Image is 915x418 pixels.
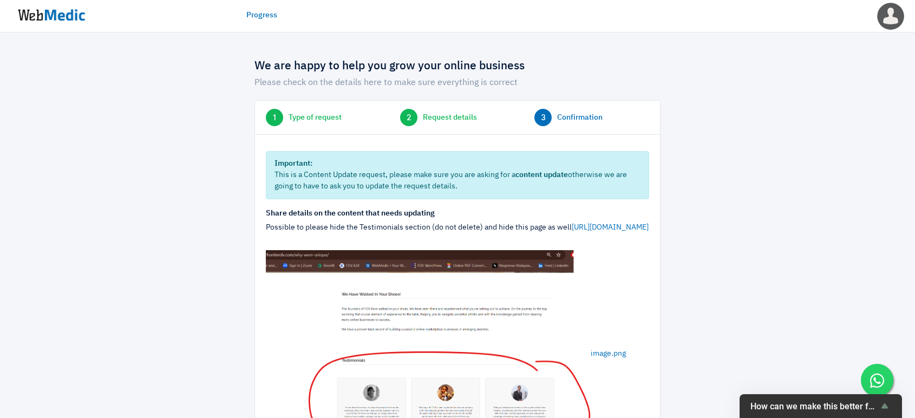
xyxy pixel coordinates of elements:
[591,350,626,357] span: image.png
[750,401,878,412] span: How can we make this better for you?
[534,109,649,126] a: 3 Confirmation
[254,76,661,89] p: Please check on the details here to make sure everything is correct
[266,210,435,217] strong: Share details on the content that needs updating
[266,151,649,199] div: This is a Content Update request, please make sure you are asking for a otherwise we are going to...
[572,224,649,231] a: [URL][DOMAIN_NAME]
[557,112,603,123] span: Confirmation
[266,109,381,126] a: 1 Type of request
[400,109,515,126] a: 2 Request details
[515,171,568,179] strong: content update
[266,109,283,126] span: 1
[246,10,277,21] a: Progress
[289,112,342,123] span: Type of request
[750,400,891,413] button: Show survey - How can we make this better for you?
[534,109,552,126] span: 3
[274,160,312,167] strong: Important:
[400,109,417,126] span: 2
[423,112,477,123] span: Request details
[254,60,661,74] h4: We are happy to help you grow your online business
